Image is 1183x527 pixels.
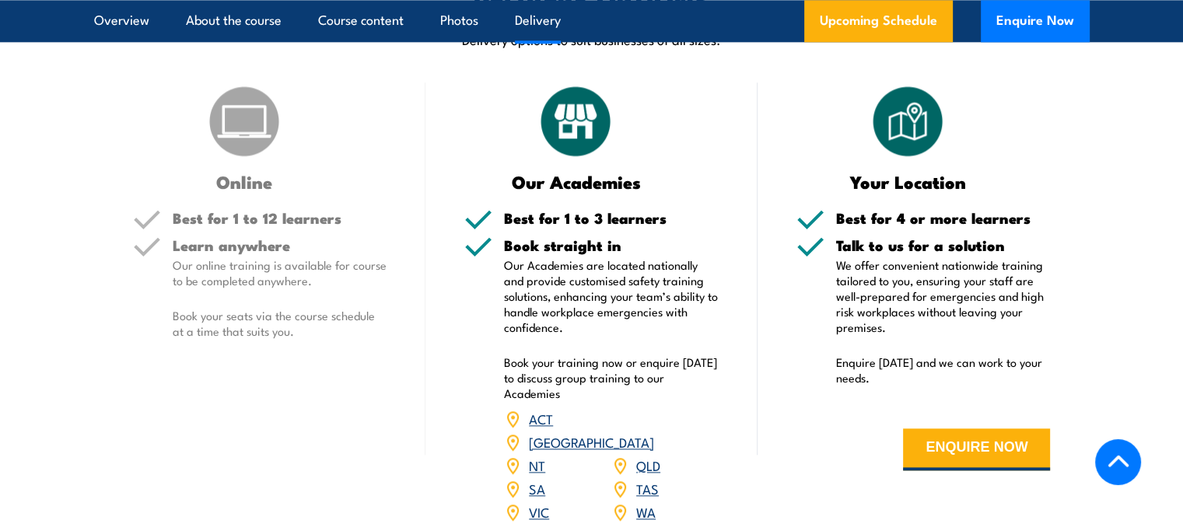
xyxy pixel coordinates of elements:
p: We offer convenient nationwide training tailored to you, ensuring your staff are well-prepared fo... [836,257,1051,335]
p: Enquire [DATE] and we can work to your needs. [836,354,1051,386]
h3: Your Location [796,173,1020,190]
p: Book your seats via the course schedule at a time that suits you. [173,308,387,339]
p: Book your training now or enquire [DATE] to discuss group training to our Academies [504,354,719,401]
p: Our Academies are located nationally and provide customised safety training solutions, enhancing ... [504,257,719,335]
a: TAS [636,479,659,497]
h5: Best for 4 or more learners [836,211,1051,225]
a: VIC [529,502,549,521]
a: ACT [529,409,553,428]
a: NT [529,455,545,474]
a: WA [636,502,656,521]
button: ENQUIRE NOW [903,428,1050,470]
h5: Book straight in [504,238,719,253]
a: [GEOGRAPHIC_DATA] [529,432,654,451]
h5: Best for 1 to 3 learners [504,211,719,225]
h5: Talk to us for a solution [836,238,1051,253]
h3: Our Academies [464,173,688,190]
h5: Learn anywhere [173,238,387,253]
h5: Best for 1 to 12 learners [173,211,387,225]
a: SA [529,479,545,497]
h3: Online [133,173,356,190]
p: Our online training is available for course to be completed anywhere. [173,257,387,288]
a: QLD [636,455,660,474]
